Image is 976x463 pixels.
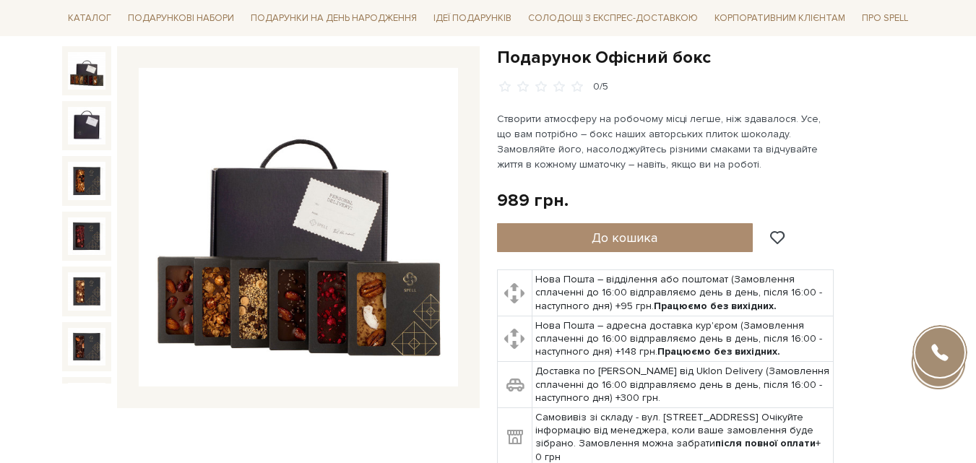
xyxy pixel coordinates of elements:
[497,46,915,69] h1: Подарунок Офісний бокс
[497,223,753,252] button: До кошика
[856,7,914,30] span: Про Spell
[68,217,105,255] img: Подарунок Офісний бокс
[428,7,517,30] span: Ідеї подарунків
[122,7,240,30] span: Подарункові набори
[497,111,836,172] p: Створити атмосферу на робочому місці легше, ніж здавалося. Усе, що вам потрібно – бокс наших авто...
[593,80,608,94] div: 0/5
[654,300,777,312] b: Працюємо без вихідних.
[592,230,657,246] span: До кошика
[532,316,833,362] td: Нова Пошта – адресна доставка кур'єром (Замовлення сплаченні до 16:00 відправляємо день в день, п...
[68,272,105,310] img: Подарунок Офісний бокс
[532,270,833,316] td: Нова Пошта – відділення або поштомат (Замовлення сплаченні до 16:00 відправляємо день в день, піс...
[62,7,117,30] span: Каталог
[532,362,833,408] td: Доставка по [PERSON_NAME] від Uklon Delivery (Замовлення сплаченні до 16:00 відправляємо день в д...
[497,189,569,212] div: 989 грн.
[68,107,105,144] img: Подарунок Офісний бокс
[68,328,105,365] img: Подарунок Офісний бокс
[68,52,105,90] img: Подарунок Офісний бокс
[68,162,105,199] img: Подарунок Офісний бокс
[68,383,105,420] img: Подарунок Офісний бокс
[139,68,458,387] img: Подарунок Офісний бокс
[709,6,851,30] a: Корпоративним клієнтам
[522,6,704,30] a: Солодощі з експрес-доставкою
[657,345,780,358] b: Працюємо без вихідних.
[245,7,423,30] span: Подарунки на День народження
[715,437,816,449] b: після повної оплати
